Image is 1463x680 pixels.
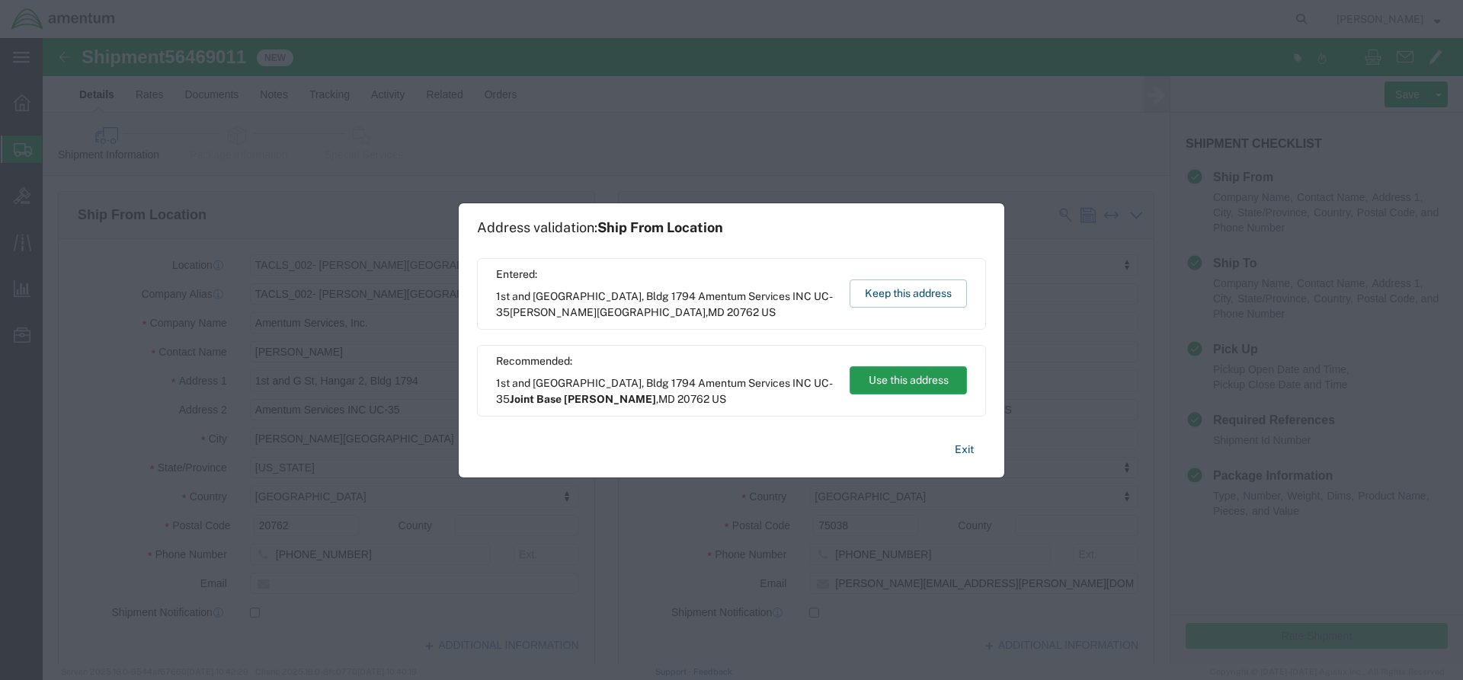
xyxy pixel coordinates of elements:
span: 20762 [727,306,759,318]
button: Keep this address [850,279,967,308]
h1: Address validation: [477,219,723,236]
span: 1st and [GEOGRAPHIC_DATA], Bldg 1794 Amentum Services INC UC-35 , [496,375,835,407]
button: Exit [943,436,986,463]
span: Recommended: [496,353,835,369]
span: Entered: [496,267,835,283]
button: Use this address [850,366,967,394]
span: MD [708,306,725,318]
span: 20762 [677,393,709,405]
span: Ship From Location [597,219,723,235]
span: US [761,306,776,318]
span: MD [658,393,675,405]
span: 1st and [GEOGRAPHIC_DATA], Bldg 1794 Amentum Services INC UC-35 , [496,289,835,321]
span: [PERSON_NAME][GEOGRAPHIC_DATA] [510,306,706,318]
span: US [712,393,726,405]
span: Joint Base [PERSON_NAME] [510,393,656,405]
